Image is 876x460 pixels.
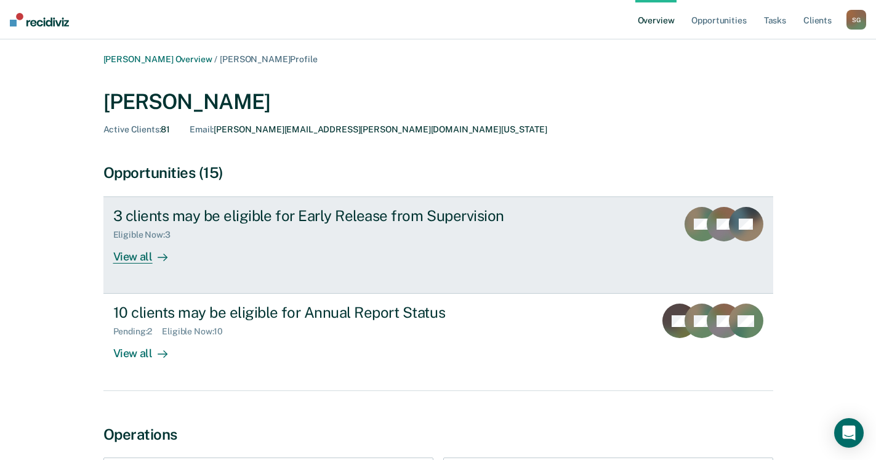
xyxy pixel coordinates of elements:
[103,164,773,182] div: Opportunities (15)
[113,337,182,361] div: View all
[10,13,69,26] img: Recidiviz
[846,10,866,30] button: SG
[103,196,773,294] a: 3 clients may be eligible for Early Release from SupervisionEligible Now:3View all
[113,230,180,240] div: Eligible Now : 3
[113,304,545,321] div: 10 clients may be eligible for Annual Report Status
[846,10,866,30] div: S G
[103,426,773,443] div: Operations
[103,294,773,390] a: 10 clients may be eligible for Annual Report StatusPending:2Eligible Now:10View all
[113,207,545,225] div: 3 clients may be eligible for Early Release from Supervision
[162,326,233,337] div: Eligible Now : 10
[212,54,220,64] span: /
[103,124,171,135] div: 81
[834,418,864,448] div: Open Intercom Messenger
[190,124,214,134] span: Email :
[113,240,182,264] div: View all
[190,124,547,135] div: [PERSON_NAME][EMAIL_ADDRESS][PERSON_NAME][DOMAIN_NAME][US_STATE]
[220,54,317,64] span: [PERSON_NAME] Profile
[103,89,773,115] div: [PERSON_NAME]
[103,54,212,64] a: [PERSON_NAME] Overview
[113,326,163,337] div: Pending : 2
[103,124,161,134] span: Active Clients :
